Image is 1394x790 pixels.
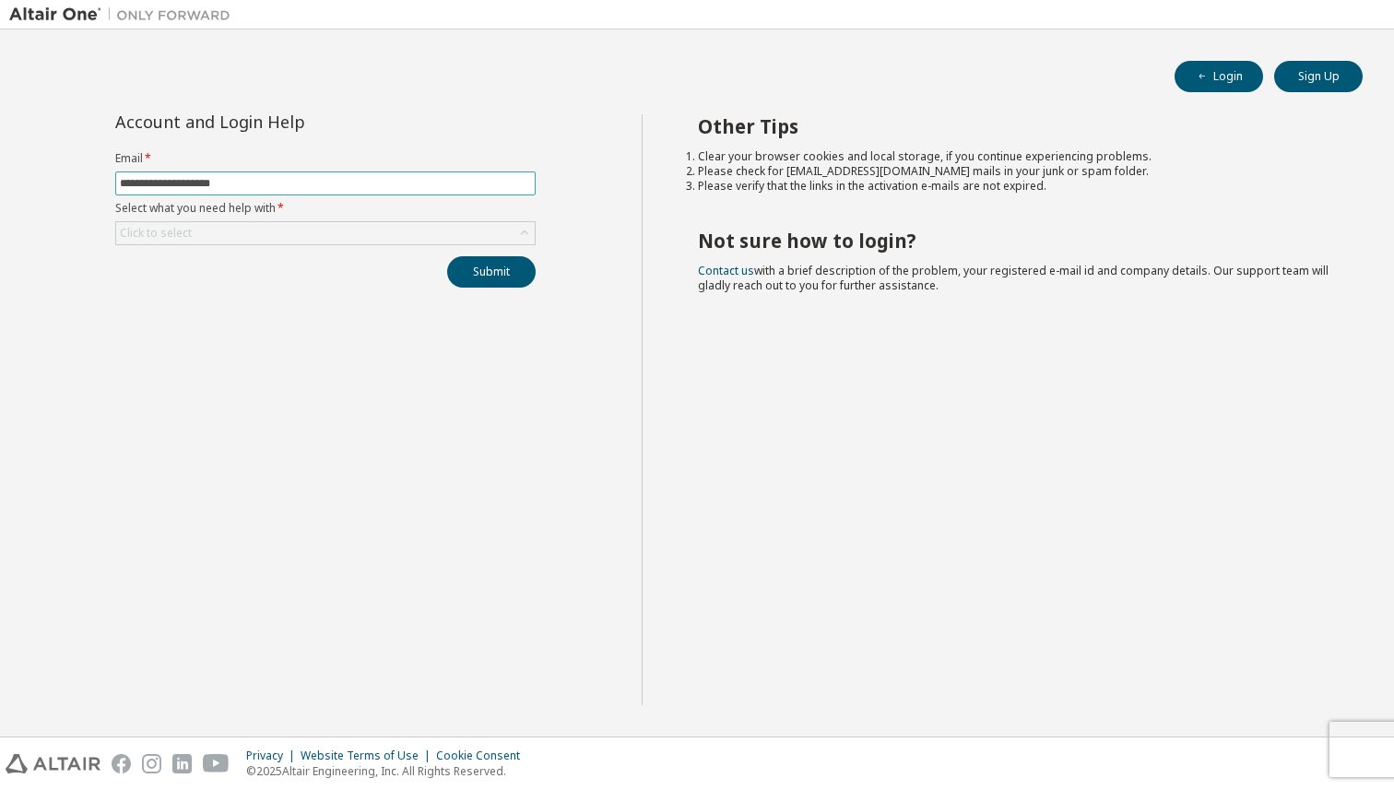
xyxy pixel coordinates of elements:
div: Website Terms of Use [301,749,436,763]
label: Email [115,151,536,166]
div: Account and Login Help [115,114,452,129]
div: Privacy [246,749,301,763]
img: instagram.svg [142,754,161,773]
button: Submit [447,256,536,288]
li: Please verify that the links in the activation e-mails are not expired. [698,179,1330,194]
img: altair_logo.svg [6,754,100,773]
img: facebook.svg [112,754,131,773]
h2: Other Tips [698,114,1330,138]
button: Sign Up [1274,61,1363,92]
li: Please check for [EMAIL_ADDRESS][DOMAIN_NAME] mails in your junk or spam folder. [698,164,1330,179]
h2: Not sure how to login? [698,229,1330,253]
img: Altair One [9,6,240,24]
button: Login [1175,61,1263,92]
a: Contact us [698,263,754,278]
img: youtube.svg [203,754,230,773]
li: Clear your browser cookies and local storage, if you continue experiencing problems. [698,149,1330,164]
label: Select what you need help with [115,201,536,216]
div: Click to select [116,222,535,244]
img: linkedin.svg [172,754,192,773]
p: © 2025 Altair Engineering, Inc. All Rights Reserved. [246,763,531,779]
div: Click to select [120,226,192,241]
span: with a brief description of the problem, your registered e-mail id and company details. Our suppo... [698,263,1329,293]
div: Cookie Consent [436,749,531,763]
